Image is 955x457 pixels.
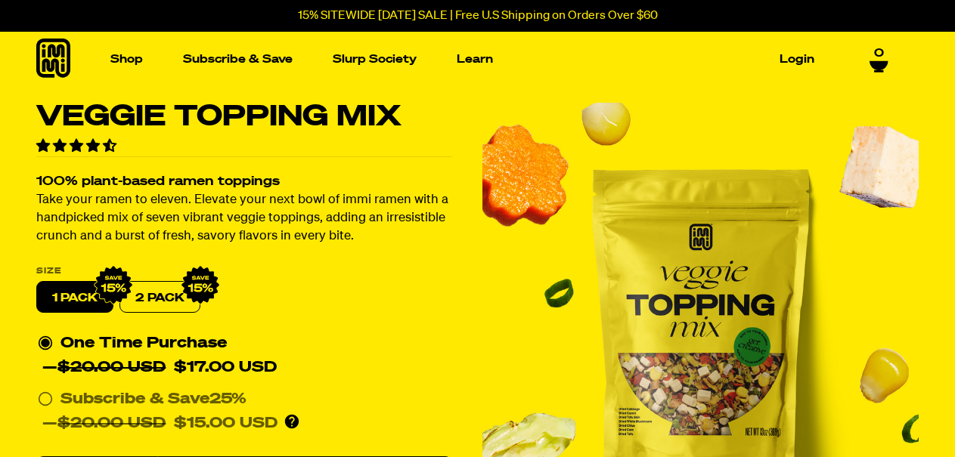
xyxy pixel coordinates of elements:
[209,392,247,407] span: 25%
[60,388,247,412] div: Subscribe & Save
[36,140,119,153] span: 4.34 stars
[774,48,820,71] a: Login
[874,47,884,60] span: 0
[174,416,278,431] span: $15.00 USD
[42,412,278,436] div: —
[177,48,299,71] a: Subscribe & Save
[870,47,888,73] a: 0
[327,48,423,71] a: Slurp Society
[57,416,166,431] del: $20.00 USD
[104,48,149,71] a: Shop
[36,176,452,189] h2: 100% plant-based ramen toppings
[119,282,200,313] label: 2 PACK
[36,282,113,313] label: 1 PACK
[57,360,166,375] del: $20.00 USD
[174,360,277,375] span: $17.00 USD
[36,103,452,131] h1: Veggie Topping Mix
[451,48,499,71] a: Learn
[94,266,133,305] img: IMG_9632.png
[181,266,220,305] img: IMG_9632.png
[298,9,658,23] p: 15% SITEWIDE [DATE] SALE | Free U.S Shipping on Orders Over $60
[36,267,452,276] label: Size
[38,332,451,380] div: One Time Purchase
[104,32,820,87] nav: Main navigation
[42,356,277,380] div: —
[36,192,452,246] p: Take your ramen to eleven. Elevate your next bowl of immi ramen with a handpicked mix of seven vi...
